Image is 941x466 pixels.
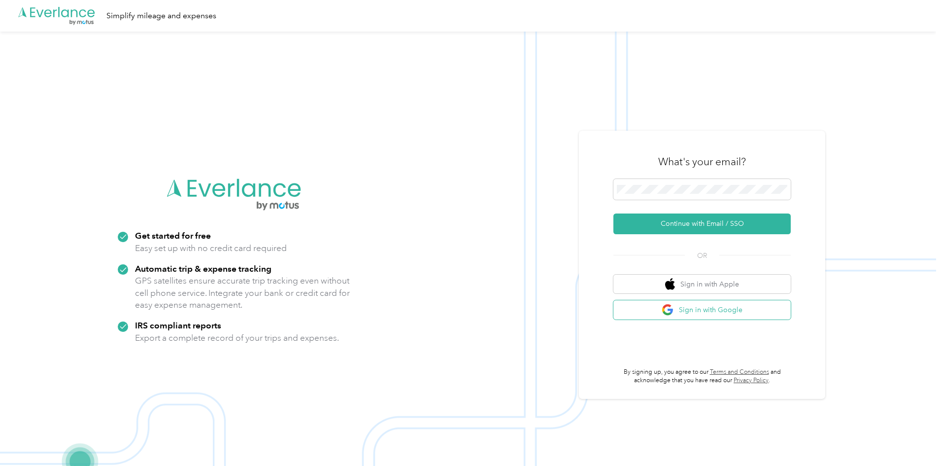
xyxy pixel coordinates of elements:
[613,214,791,234] button: Continue with Email / SSO
[106,10,216,22] div: Simplify mileage and expenses
[135,230,211,241] strong: Get started for free
[658,155,746,169] h3: What's your email?
[613,368,791,385] p: By signing up, you agree to our and acknowledge that you have read our .
[613,300,791,320] button: google logoSign in with Google
[710,368,769,376] a: Terms and Conditions
[135,332,339,344] p: Export a complete record of your trips and expenses.
[685,251,719,261] span: OR
[135,242,287,254] p: Easy set up with no credit card required
[734,377,769,384] a: Privacy Policy
[135,275,350,311] p: GPS satellites ensure accurate trip tracking even without cell phone service. Integrate your bank...
[662,304,674,316] img: google logo
[665,278,675,290] img: apple logo
[135,263,271,274] strong: Automatic trip & expense tracking
[135,320,221,330] strong: IRS compliant reports
[613,275,791,294] button: apple logoSign in with Apple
